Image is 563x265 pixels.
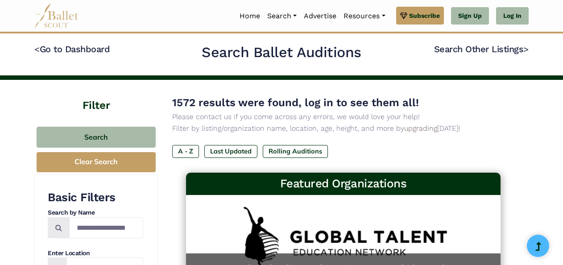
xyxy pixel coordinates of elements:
[48,190,143,205] h3: Basic Filters
[193,176,494,191] h3: Featured Organizations
[37,152,156,172] button: Clear Search
[172,145,199,157] label: A - Z
[264,7,300,25] a: Search
[34,44,110,54] a: <Go to Dashboard
[396,7,444,25] a: Subscribe
[263,145,328,157] label: Rolling Auditions
[409,11,440,21] span: Subscribe
[451,7,489,25] a: Sign Up
[172,123,514,134] p: Filter by listing/organization name, location, age, height, and more by [DATE]!
[37,127,156,148] button: Search
[172,96,419,109] span: 1572 results were found, log in to see them all!
[496,7,529,25] a: Log In
[340,7,389,25] a: Resources
[523,43,529,54] code: >
[48,208,143,217] h4: Search by Name
[400,11,407,21] img: gem.svg
[69,217,143,238] input: Search by names...
[204,145,257,157] label: Last Updated
[300,7,340,25] a: Advertise
[34,43,40,54] code: <
[202,43,361,62] h2: Search Ballet Auditions
[48,249,143,258] h4: Enter Location
[434,44,529,54] a: Search Other Listings>
[404,124,437,132] a: upgrading
[172,111,514,123] p: Please contact us if you come across any errors, we would love your help!
[34,80,158,113] h4: Filter
[236,7,264,25] a: Home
